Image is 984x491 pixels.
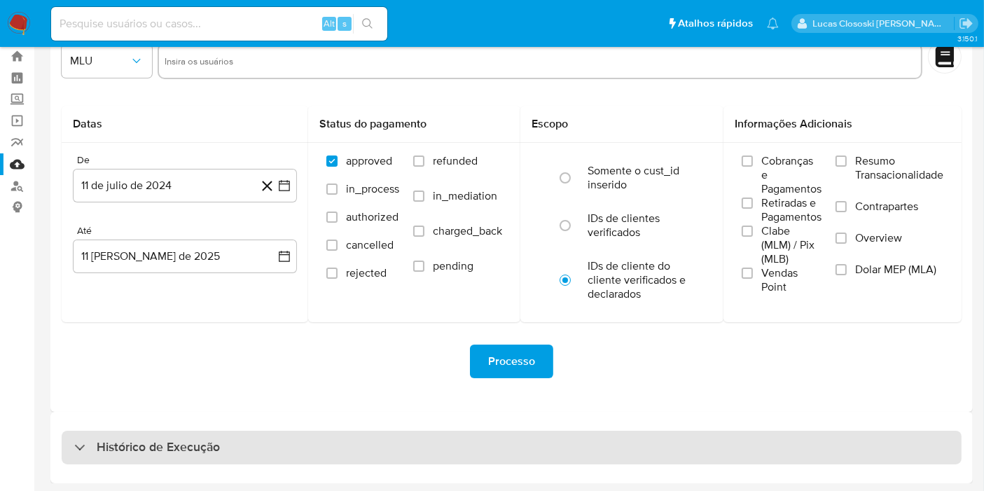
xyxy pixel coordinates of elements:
[353,14,382,34] button: search-icon
[51,15,387,33] input: Pesquise usuários ou casos...
[957,33,977,44] span: 3.150.1
[767,18,779,29] a: Notificações
[678,16,753,31] span: Atalhos rápidos
[324,17,335,30] span: Alt
[813,17,955,30] p: lucas.clososki@mercadolivre.com
[959,16,973,31] a: Sair
[342,17,347,30] span: s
